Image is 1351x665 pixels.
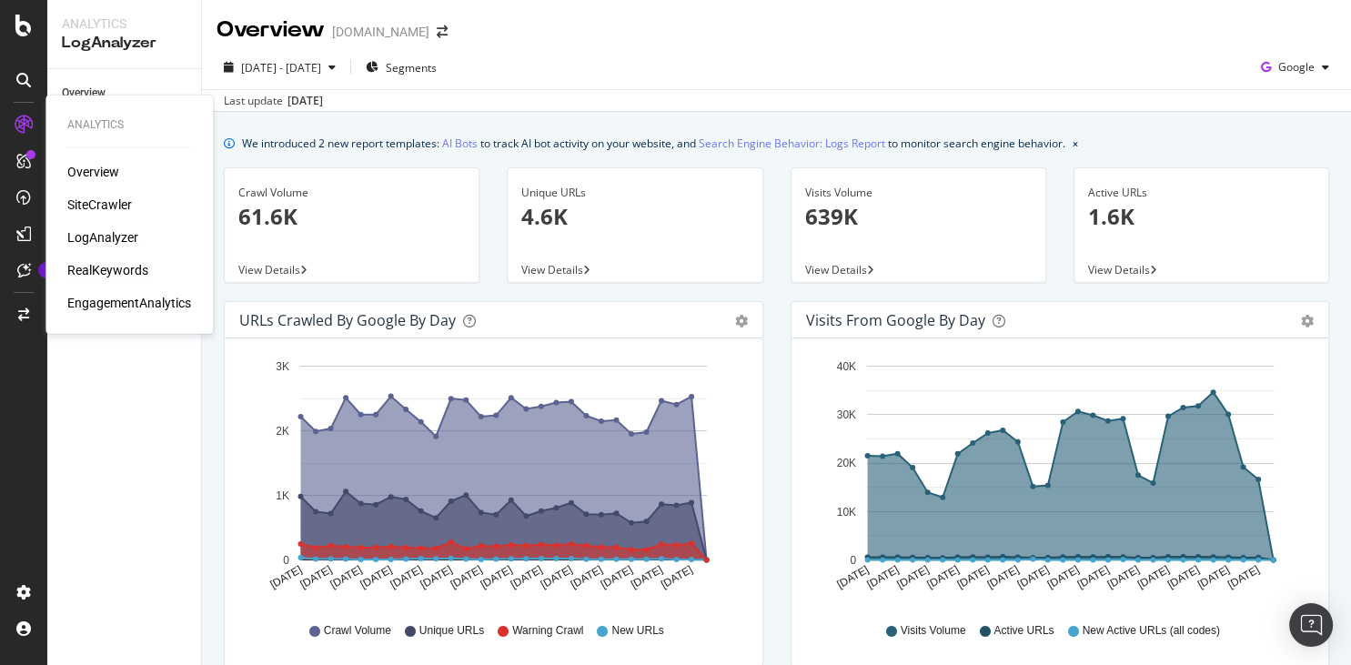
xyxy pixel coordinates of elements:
div: Last update [224,93,323,109]
p: 61.6K [238,201,465,232]
div: Open Intercom Messenger [1289,603,1333,647]
div: gear [1301,315,1314,327]
text: [DATE] [267,563,304,591]
div: arrow-right-arrow-left [437,25,448,38]
text: [DATE] [864,563,901,591]
button: [DATE] - [DATE] [217,53,343,82]
svg: A chart. [806,353,1315,606]
text: 2K [276,425,289,438]
span: View Details [1088,262,1150,277]
span: Warning Crawl [512,623,583,639]
a: Search Engine Behavior: Logs Report [699,134,885,153]
span: Google [1278,59,1315,75]
p: 1.6K [1088,201,1315,232]
text: [DATE] [479,563,515,591]
span: [DATE] - [DATE] [241,60,321,76]
text: [DATE] [1074,563,1111,591]
text: [DATE] [599,563,635,591]
span: View Details [521,262,583,277]
text: [DATE] [297,563,334,591]
text: [DATE] [418,563,455,591]
text: [DATE] [659,563,695,591]
div: Analytics [67,117,191,133]
span: Crawl Volume [324,623,391,639]
div: [DATE] [287,93,323,109]
div: gear [735,315,748,327]
text: [DATE] [1044,563,1081,591]
text: 0 [283,554,289,567]
text: [DATE] [1014,563,1051,591]
a: EngagementAnalytics [67,294,191,312]
span: New URLs [611,623,663,639]
a: LogAnalyzer [67,228,138,247]
div: URLs Crawled by Google by day [239,311,456,329]
p: 4.6K [521,201,748,232]
a: Overview [67,163,119,181]
div: [DOMAIN_NAME] [332,23,429,41]
text: 0 [850,554,856,567]
div: Visits Volume [805,185,1032,201]
text: 30K [836,408,855,421]
text: [DATE] [629,563,665,591]
div: LogAnalyzer [62,33,187,54]
text: [DATE] [834,563,871,591]
a: AI Bots [442,134,478,153]
a: SiteCrawler [67,196,132,214]
span: Unique URLs [419,623,484,639]
span: View Details [238,262,300,277]
text: [DATE] [1195,563,1231,591]
text: 20K [836,457,855,469]
div: Analytics [62,15,187,33]
span: Segments [386,60,437,76]
text: [DATE] [509,563,545,591]
div: Tooltip anchor [38,262,55,278]
text: [DATE] [1134,563,1171,591]
text: [DATE] [328,563,364,591]
div: We introduced 2 new report templates: to track AI bot activity on your website, and to monitor se... [242,134,1065,153]
div: info banner [224,134,1329,153]
a: Overview [62,84,188,103]
svg: A chart. [239,353,748,606]
text: 1K [276,489,289,502]
text: [DATE] [924,563,961,591]
text: [DATE] [1164,563,1201,591]
text: [DATE] [569,563,605,591]
text: [DATE] [894,563,931,591]
text: 3K [276,360,289,373]
text: [DATE] [358,563,394,591]
div: Unique URLs [521,185,748,201]
div: Overview [62,84,106,103]
text: 40K [836,360,855,373]
div: Visits from Google by day [806,311,985,329]
a: RealKeywords [67,261,148,279]
text: [DATE] [539,563,575,591]
button: close banner [1068,130,1083,156]
button: Google [1254,53,1336,82]
text: [DATE] [1225,563,1261,591]
span: New Active URLs (all codes) [1082,623,1219,639]
button: Segments [358,53,444,82]
text: [DATE] [1104,563,1141,591]
text: [DATE] [954,563,991,591]
text: [DATE] [984,563,1021,591]
div: Overview [217,15,325,45]
div: Crawl Volume [238,185,465,201]
p: 639K [805,201,1032,232]
span: Active URLs [993,623,1054,639]
span: View Details [805,262,867,277]
span: Visits Volume [901,623,966,639]
div: Active URLs [1088,185,1315,201]
text: [DATE] [449,563,485,591]
text: 10K [836,506,855,519]
text: [DATE] [388,563,425,591]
